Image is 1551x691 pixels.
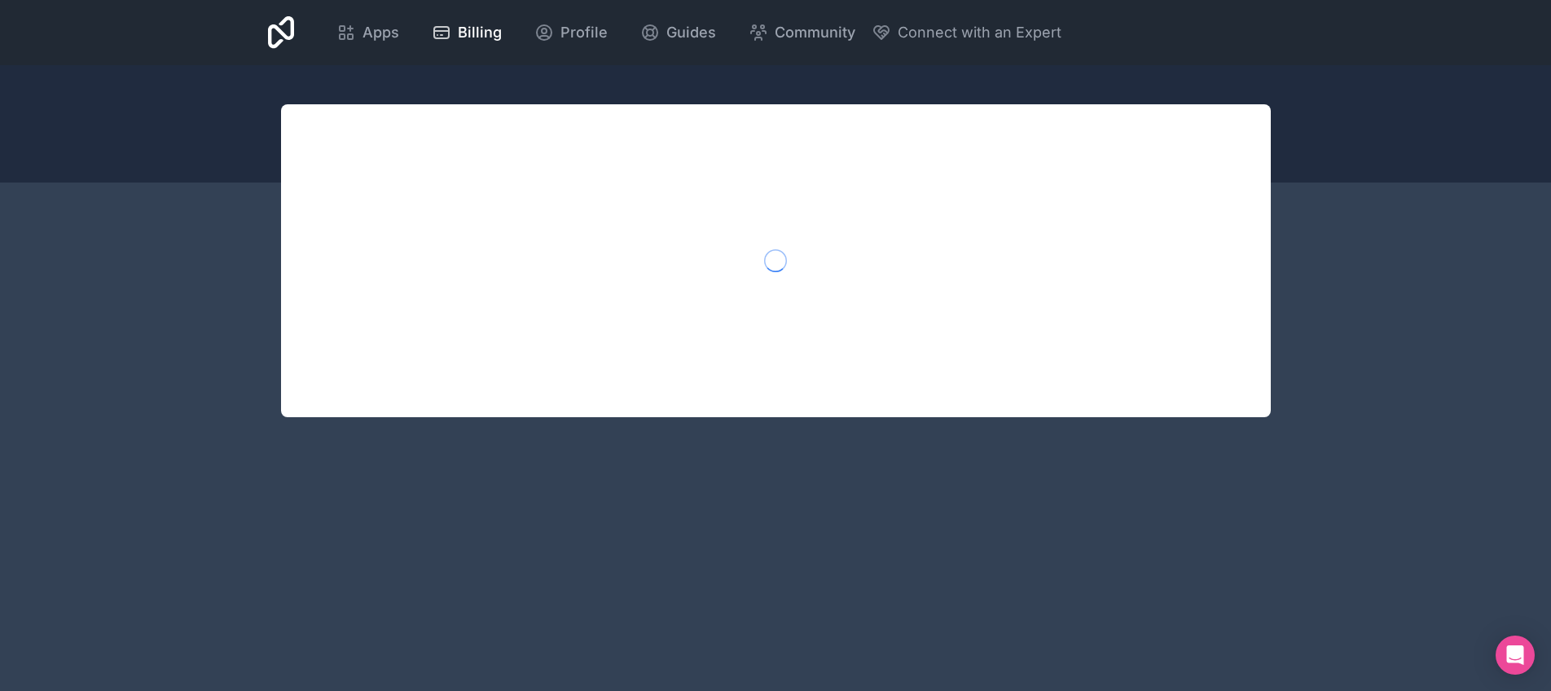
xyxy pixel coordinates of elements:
a: Billing [419,15,515,51]
span: Apps [362,21,399,44]
button: Connect with an Expert [872,21,1061,44]
a: Community [736,15,868,51]
a: Apps [323,15,412,51]
span: Profile [560,21,608,44]
span: Guides [666,21,716,44]
div: Open Intercom Messenger [1496,636,1535,675]
span: Billing [458,21,502,44]
span: Connect with an Expert [898,21,1061,44]
a: Guides [627,15,729,51]
span: Community [775,21,855,44]
a: Profile [521,15,621,51]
